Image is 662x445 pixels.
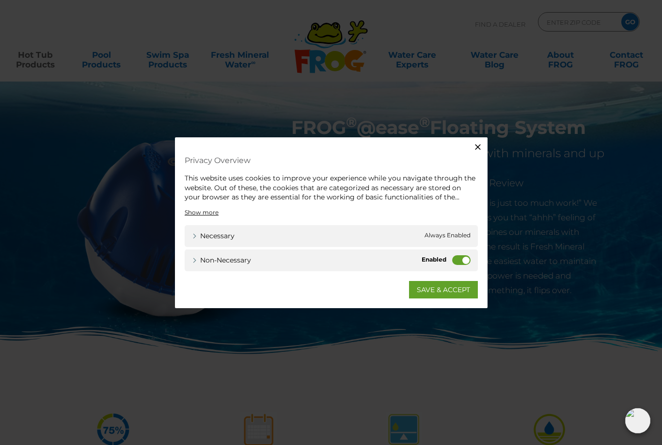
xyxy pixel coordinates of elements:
div: This website uses cookies to improve your experience while you navigate through the website. Out ... [185,174,478,202]
a: Non-necessary [192,255,251,265]
a: SAVE & ACCEPT [409,280,478,298]
a: Show more [185,208,219,216]
img: openIcon [625,408,650,433]
a: Necessary [192,231,235,241]
h4: Privacy Overview [185,152,478,169]
span: Always Enabled [425,231,471,241]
